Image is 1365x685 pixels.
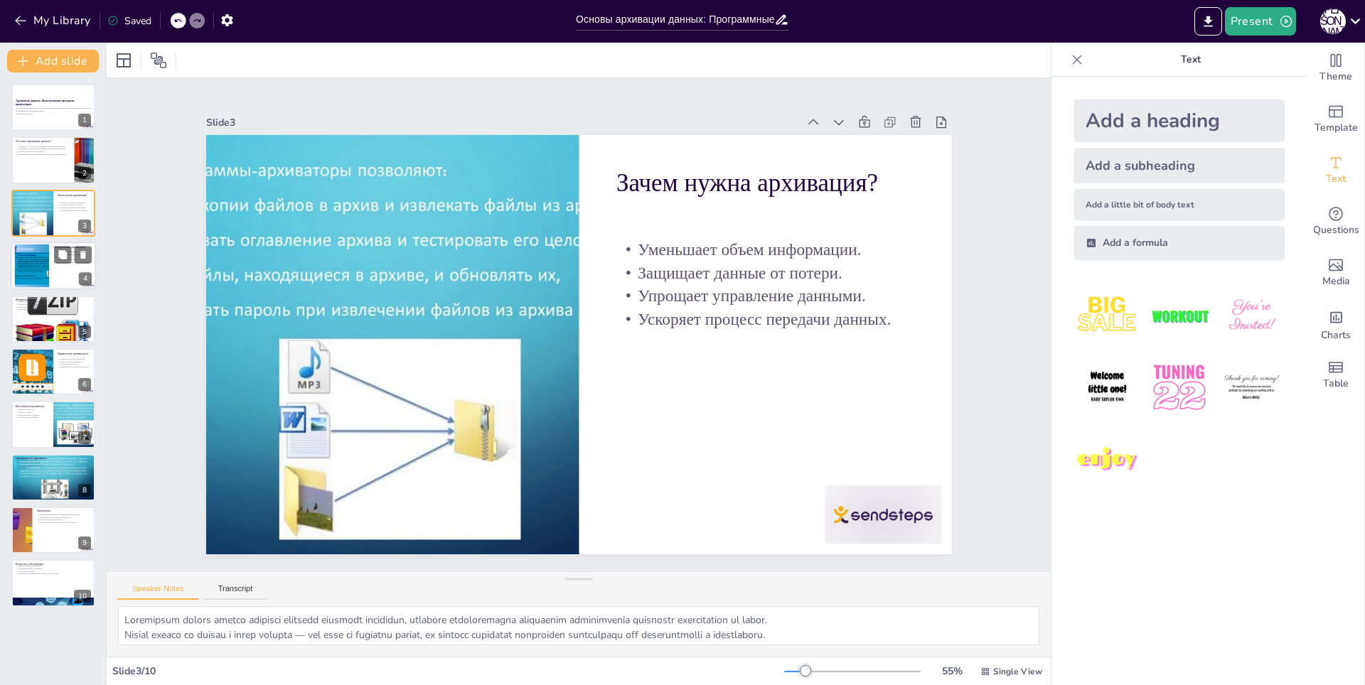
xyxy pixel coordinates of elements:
[16,414,49,417] p: Дополнительные функции.
[78,378,91,391] div: 6
[78,167,91,180] div: 2
[16,303,91,306] p: Характеристики форматов архивов.
[36,522,91,524] p: Правильный выбор программного обеспечения.
[118,584,198,600] button: Speaker Notes
[16,572,91,575] p: Практические аспекты использования архиваторов.
[53,245,92,249] p: Программные архиваторы
[1320,9,1346,34] div: Е [PERSON_NAME]
[36,514,91,517] p: Важность архивации для управления информацией.
[1225,7,1296,36] button: Present
[107,14,151,28] div: Saved
[1074,189,1285,220] div: Add a little bit of body text
[16,306,91,308] p: Области применения форматов.
[1307,145,1364,196] div: Add text boxes
[11,507,95,554] div: 9
[58,366,91,369] p: Эффективное управление данными.
[78,536,91,549] div: 9
[11,84,95,131] div: 1
[58,201,91,204] p: Уменьшает объем информации.
[1321,328,1351,343] span: Charts
[616,261,914,285] p: Защищает данные от потери.
[16,297,91,301] p: Форматы архивов
[1307,94,1364,145] div: Add ready made slides
[1074,427,1140,493] img: 7.jpeg
[16,152,70,155] p: Применяется как для пользователей, так и для организаций.
[11,454,95,501] div: 8
[58,204,91,207] p: Защищает данные от потери.
[1194,7,1222,36] button: Export to PowerPoint
[74,590,91,603] div: 10
[11,401,95,448] div: 7
[1074,148,1285,183] div: Add a subheading
[118,606,1039,645] textarea: Loremipsum dolors ametco adipisci elitsedd eiusmodt incididun, utlabore etdoloremagna aliquaenim ...
[1307,43,1364,94] div: Change the overall theme
[112,664,784,678] div: Slide 3 / 10
[1088,43,1293,77] p: Text
[16,461,91,464] p: Ускорение загрузки файлов.
[53,261,92,264] p: Поддержка различных форматов архивов.
[1307,196,1364,247] div: Get real-time input from your audience
[36,516,91,519] p: Экономия места и ускорение процессов.
[36,519,91,522] p: Упрощение доступа к данным.
[11,242,96,290] div: 4
[16,409,49,411] p: Совместимость с ОС.
[78,484,91,497] div: 8
[1146,283,1212,349] img: 2.jpeg
[16,112,91,115] p: Generated with [URL]
[1323,376,1349,392] span: Table
[53,253,92,258] p: Уникальные особенности каждого архиватора.
[78,325,91,338] div: 5
[16,139,70,143] p: Что такое архивация данных?
[16,564,91,567] p: Открытое время для вопросов.
[16,404,49,409] p: Как выбрать архиватор?
[11,9,97,32] button: My Library
[16,147,70,150] p: Архивация помогает экономить место и упрощает передачу.
[150,52,167,69] span: Position
[1315,120,1358,136] span: Template
[993,666,1042,677] span: Single View
[58,193,91,198] p: Зачем нужна архивация?
[616,165,914,200] p: Зачем нужна архивация?
[53,259,92,261] p: Влияние на скорость сжатия.
[16,144,70,147] p: Архивация — это процесс сжатия и хранения информации.
[11,559,95,606] div: 10
[935,664,969,678] div: 55 %
[16,99,75,106] strong: Архивация данных: Использование программ-архиваторов
[78,431,91,444] div: 7
[616,308,914,331] p: Ускоряет процесс передачи данных.
[1326,171,1346,187] span: Text
[16,107,91,112] p: В данной презентации мы рассмотрим основы архивации данных, программные архиваторы и их применени...
[206,116,798,129] div: Slide 3
[1074,355,1140,421] img: 4.jpeg
[1074,283,1140,349] img: 1.jpeg
[58,209,91,212] p: Ускоряет процесс передачи данных.
[36,509,91,513] p: Заключение
[11,190,95,237] div: 3
[616,284,914,308] p: Упрощает управление данными.
[576,9,774,30] input: Insert title
[1319,69,1352,85] span: Theme
[75,247,92,264] button: Delete Slide
[616,238,914,261] p: Уменьшает объем информации.
[1322,274,1350,289] span: Media
[78,220,91,232] div: 3
[58,206,91,209] p: Упрощает управление данными.
[16,570,91,573] p: Углубление знаний.
[54,247,71,264] button: Duplicate Slide
[53,250,92,253] p: Разнообразие архиваторов.
[1219,283,1285,349] img: 3.jpeg
[16,561,91,566] p: Вопросы и обсуждение
[58,352,91,356] p: Применение архиваторов
[16,464,91,467] p: Упрощение управления файлами.
[11,348,95,395] div: 6
[58,360,91,363] p: Передача больших файлов.
[112,49,135,72] div: Layout
[16,455,91,460] p: Преимущества архивации
[1219,355,1285,421] img: 6.jpeg
[16,300,91,303] p: Распространенные форматы архивов.
[11,296,95,342] div: 5
[1307,350,1364,401] div: Add a table
[16,467,91,470] p: Защита данных.
[204,584,267,600] button: Transcript
[11,136,95,183] div: 2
